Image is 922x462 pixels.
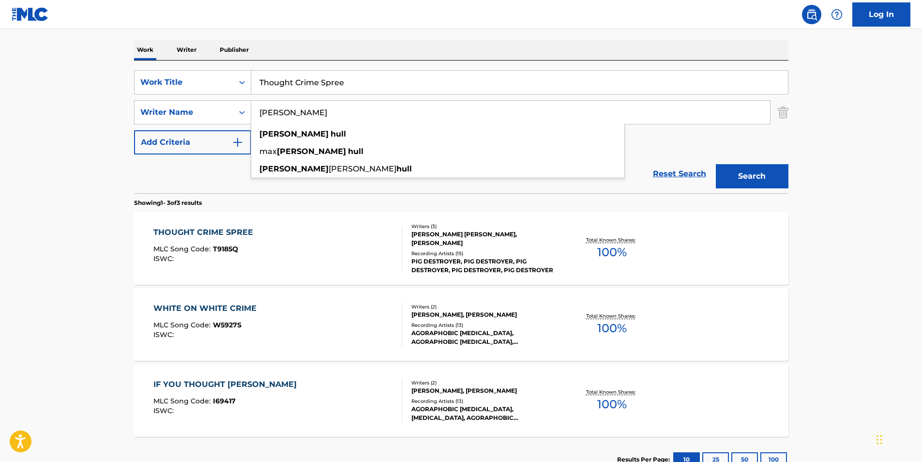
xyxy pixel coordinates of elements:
[134,199,202,207] p: Showing 1 - 3 of 3 results
[153,397,213,405] span: MLC Song Code :
[153,254,176,263] span: ISWC :
[411,405,558,422] div: AGORAPHOBIC [MEDICAL_DATA], [MEDICAL_DATA], AGORAPHOBIC [MEDICAL_DATA], AGORAPHOBIC [MEDICAL_DATA...
[331,129,346,139] strong: hull
[134,40,156,60] p: Work
[716,164,788,188] button: Search
[259,147,277,156] span: max
[831,9,843,20] img: help
[153,303,261,314] div: WHITE ON WHITE CRIME
[174,40,199,60] p: Writer
[213,321,242,329] span: W5927S
[140,77,227,88] div: Work Title
[597,244,627,261] span: 100 %
[778,100,788,124] img: Delete Criterion
[153,379,302,390] div: IF YOU THOUGHT [PERSON_NAME]
[134,70,788,193] form: Search Form
[586,236,638,244] p: Total Known Shares:
[134,364,788,437] a: IF YOU THOUGHT [PERSON_NAME]MLC Song Code:I69417ISWC:Writers (2)[PERSON_NAME], [PERSON_NAME]Recor...
[140,107,227,118] div: Writer Name
[411,230,558,247] div: [PERSON_NAME] [PERSON_NAME], [PERSON_NAME]
[134,130,251,154] button: Add Criteria
[852,2,910,27] a: Log In
[348,147,363,156] strong: hull
[874,416,922,462] iframe: Chat Widget
[213,245,238,253] span: T9185Q
[411,223,558,230] div: Writers ( 3 )
[586,312,638,320] p: Total Known Shares:
[877,425,882,454] div: Drag
[648,163,711,185] a: Reset Search
[827,5,846,24] div: Help
[597,396,627,413] span: 100 %
[134,212,788,285] a: THOUGHT CRIME SPREEMLC Song Code:T9185QISWC:Writers (3)[PERSON_NAME] [PERSON_NAME], [PERSON_NAME]...
[259,129,329,139] strong: [PERSON_NAME]
[802,5,821,24] a: Public Search
[153,406,176,415] span: ISWC :
[586,388,638,396] p: Total Known Shares:
[213,397,236,405] span: I69417
[411,379,558,386] div: Writers ( 2 )
[411,386,558,395] div: [PERSON_NAME], [PERSON_NAME]
[153,245,213,253] span: MLC Song Code :
[411,250,558,257] div: Recording Artists ( 15 )
[597,320,627,337] span: 100 %
[153,321,213,329] span: MLC Song Code :
[153,330,176,339] span: ISWC :
[411,310,558,319] div: [PERSON_NAME], [PERSON_NAME]
[134,288,788,361] a: WHITE ON WHITE CRIMEMLC Song Code:W5927SISWC:Writers (2)[PERSON_NAME], [PERSON_NAME]Recording Art...
[411,398,558,405] div: Recording Artists ( 13 )
[259,164,329,173] strong: [PERSON_NAME]
[217,40,252,60] p: Publisher
[411,329,558,346] div: AGORAPHOBIC [MEDICAL_DATA], AGORAPHOBIC [MEDICAL_DATA], AGORAPHOBIC [MEDICAL_DATA], AGORAPHOBIC [...
[806,9,817,20] img: search
[277,147,346,156] strong: [PERSON_NAME]
[411,303,558,310] div: Writers ( 2 )
[411,322,558,329] div: Recording Artists ( 13 )
[12,7,49,21] img: MLC Logo
[329,164,396,173] span: [PERSON_NAME]
[232,137,243,148] img: 9d2ae6d4665cec9f34b9.svg
[396,164,412,173] strong: hull
[411,257,558,275] div: PIG DESTROYER, PIG DESTROYER, PIG DESTROYER, PIG DESTROYER, PIG DESTROYER
[153,227,258,238] div: THOUGHT CRIME SPREE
